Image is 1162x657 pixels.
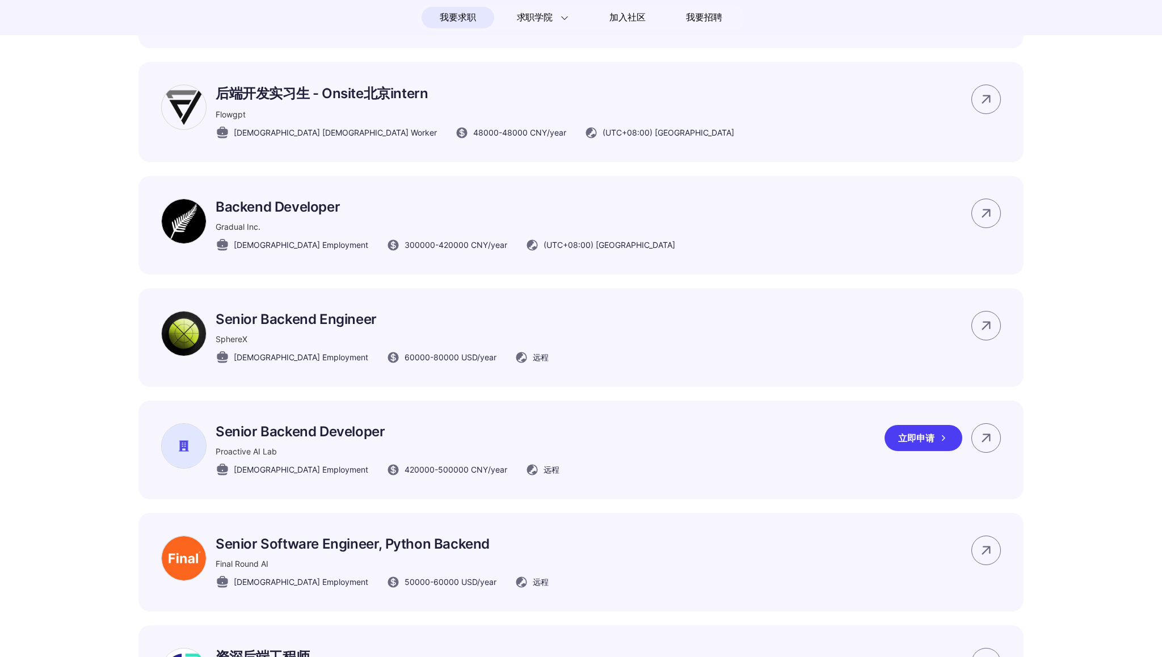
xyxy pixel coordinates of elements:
span: (UTC+08:00) [GEOGRAPHIC_DATA] [603,127,734,138]
span: 我要求职 [440,9,475,27]
p: 后端开发实习生 - Onsite北京intern [216,85,734,103]
span: 420000 - 500000 CNY /year [405,464,507,475]
span: 远程 [533,576,549,588]
p: Senior Software Engineer, Python Backend [216,536,549,552]
span: 48000 - 48000 CNY /year [473,127,566,138]
span: [DEMOGRAPHIC_DATA] Employment [234,464,368,475]
span: 300000 - 420000 CNY /year [405,239,507,251]
p: Senior Backend Developer [216,423,559,440]
span: 远程 [533,351,549,363]
span: Final Round AI [216,559,268,568]
span: Gradual Inc. [216,222,260,231]
span: [DEMOGRAPHIC_DATA] Employment [234,576,368,588]
span: Flowgpt [216,109,246,119]
a: 立即申请 [885,425,971,451]
span: 我要招聘 [686,11,722,24]
p: Senior Backend Engineer [216,311,549,327]
p: Backend Developer [216,199,675,215]
span: (UTC+08:00) [GEOGRAPHIC_DATA] [544,239,675,251]
span: [DEMOGRAPHIC_DATA] Employment [234,351,368,363]
span: 50000 - 60000 USD /year [405,576,496,588]
span: 加入社区 [609,9,645,27]
span: Proactive AI Lab [216,447,277,456]
span: 远程 [544,464,559,475]
span: 求职学院 [517,11,553,24]
div: 立即申请 [885,425,962,451]
span: [DEMOGRAPHIC_DATA] Employment [234,239,368,251]
span: [DEMOGRAPHIC_DATA] [DEMOGRAPHIC_DATA] Worker [234,127,437,138]
span: 60000 - 80000 USD /year [405,351,496,363]
span: SphereX [216,334,247,344]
